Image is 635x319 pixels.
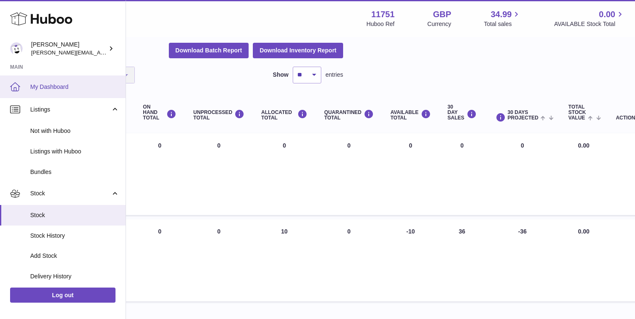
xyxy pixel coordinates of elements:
span: 30 DAYS PROJECTED [508,110,538,121]
div: 30 DAY SALES [448,104,477,121]
span: 0.00 [578,228,589,235]
td: 0 [185,219,253,301]
div: QUARANTINED Total [324,109,374,121]
div: ALLOCATED Total [261,109,307,121]
td: -36 [485,219,560,301]
span: 0.00 [599,9,615,20]
td: 0 [382,133,439,215]
td: 0 [485,133,560,215]
td: -10 [382,219,439,301]
span: My Dashboard [30,83,119,91]
td: 0 [185,133,253,215]
div: Currency [428,20,451,28]
strong: GBP [433,9,451,20]
span: Total sales [484,20,521,28]
img: vamsi@cannacares.co.uk [10,42,23,55]
div: Action [616,115,635,121]
td: 0 [134,133,185,215]
span: Not with Huboo [30,127,119,135]
span: Total stock value [568,104,586,121]
span: Stock History [30,232,119,240]
label: Show [273,71,289,79]
td: 0 [253,133,316,215]
span: Listings with Huboo [30,148,119,156]
button: Download Inventory Report [253,43,343,58]
span: AVAILABLE Stock Total [554,20,625,28]
span: Listings [30,106,110,114]
div: [PERSON_NAME] [31,41,107,57]
td: 10 [253,219,316,301]
span: 0 [347,142,351,149]
a: Log out [10,288,115,303]
span: Add Stock [30,252,119,260]
div: ON HAND Total [143,104,176,121]
span: Stock [30,189,110,197]
a: 0.00 AVAILABLE Stock Total [554,9,625,28]
td: 0 [134,219,185,301]
span: 0 [347,228,351,235]
button: Download Batch Report [169,43,249,58]
div: UNPROCESSED Total [193,109,244,121]
span: 34.99 [491,9,512,20]
span: [PERSON_NAME][EMAIL_ADDRESS][DOMAIN_NAME] [31,49,168,56]
span: 0.00 [578,142,589,149]
span: Bundles [30,168,119,176]
div: Huboo Ref [367,20,395,28]
td: 36 [439,219,485,301]
strong: 11751 [371,9,395,20]
span: entries [325,71,343,79]
div: AVAILABLE Total [391,109,431,121]
span: Stock [30,211,119,219]
span: Delivery History [30,272,119,280]
a: 34.99 Total sales [484,9,521,28]
td: 0 [439,133,485,215]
